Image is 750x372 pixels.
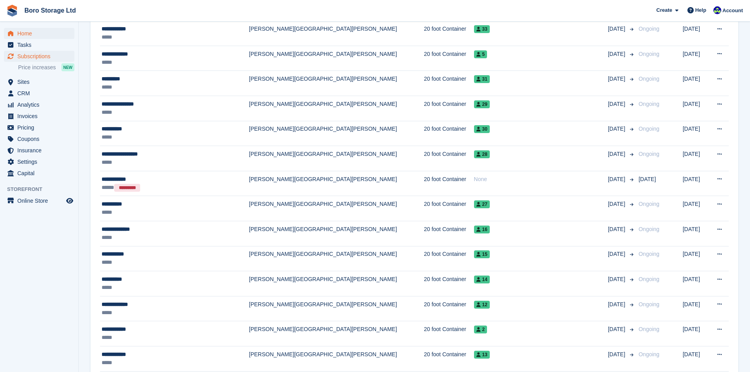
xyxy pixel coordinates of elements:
[639,351,659,357] span: Ongoing
[608,325,627,333] span: [DATE]
[474,301,490,309] span: 12
[608,350,627,359] span: [DATE]
[424,246,474,271] td: 20 foot Container
[608,250,627,258] span: [DATE]
[639,276,659,282] span: Ongoing
[21,4,79,17] a: Boro Storage Ltd
[683,271,709,296] td: [DATE]
[474,250,490,258] span: 15
[474,25,490,33] span: 33
[17,133,65,144] span: Coupons
[474,150,490,158] span: 28
[608,50,627,58] span: [DATE]
[639,101,659,107] span: Ongoing
[713,6,721,14] img: Tobie Hillier
[249,246,424,271] td: [PERSON_NAME][GEOGRAPHIC_DATA][PERSON_NAME]
[474,50,487,58] span: 5
[474,125,490,133] span: 30
[17,168,65,179] span: Capital
[249,46,424,71] td: [PERSON_NAME][GEOGRAPHIC_DATA][PERSON_NAME]
[4,76,74,87] a: menu
[249,146,424,171] td: [PERSON_NAME][GEOGRAPHIC_DATA][PERSON_NAME]
[249,346,424,371] td: [PERSON_NAME][GEOGRAPHIC_DATA][PERSON_NAME]
[17,99,65,110] span: Analytics
[608,300,627,309] span: [DATE]
[683,171,709,196] td: [DATE]
[608,150,627,158] span: [DATE]
[424,271,474,296] td: 20 foot Container
[608,75,627,83] span: [DATE]
[17,76,65,87] span: Sites
[608,225,627,233] span: [DATE]
[608,25,627,33] span: [DATE]
[683,46,709,71] td: [DATE]
[695,6,706,14] span: Help
[424,221,474,246] td: 20 foot Container
[683,296,709,321] td: [DATE]
[17,39,65,50] span: Tasks
[424,171,474,196] td: 20 foot Container
[249,21,424,46] td: [PERSON_NAME][GEOGRAPHIC_DATA][PERSON_NAME]
[474,175,608,183] div: None
[683,21,709,46] td: [DATE]
[4,195,74,206] a: menu
[17,51,65,62] span: Subscriptions
[639,201,659,207] span: Ongoing
[474,276,490,283] span: 14
[639,51,659,57] span: Ongoing
[424,146,474,171] td: 20 foot Container
[683,221,709,246] td: [DATE]
[17,145,65,156] span: Insurance
[18,63,74,72] a: Price increases NEW
[608,125,627,133] span: [DATE]
[639,26,659,32] span: Ongoing
[683,346,709,371] td: [DATE]
[656,6,672,14] span: Create
[608,200,627,208] span: [DATE]
[249,96,424,121] td: [PERSON_NAME][GEOGRAPHIC_DATA][PERSON_NAME]
[474,326,487,333] span: 2
[608,100,627,108] span: [DATE]
[424,321,474,346] td: 20 foot Container
[4,122,74,133] a: menu
[249,71,424,96] td: [PERSON_NAME][GEOGRAPHIC_DATA][PERSON_NAME]
[639,326,659,332] span: Ongoing
[424,196,474,221] td: 20 foot Container
[424,46,474,71] td: 20 foot Container
[424,71,474,96] td: 20 foot Container
[683,196,709,221] td: [DATE]
[424,296,474,321] td: 20 foot Container
[17,88,65,99] span: CRM
[683,246,709,271] td: [DATE]
[474,351,490,359] span: 13
[4,111,74,122] a: menu
[249,221,424,246] td: [PERSON_NAME][GEOGRAPHIC_DATA][PERSON_NAME]
[6,5,18,17] img: stora-icon-8386f47178a22dfd0bd8f6a31ec36ba5ce8667c1dd55bd0f319d3a0aa187defe.svg
[683,321,709,346] td: [DATE]
[4,133,74,144] a: menu
[639,251,659,257] span: Ongoing
[424,346,474,371] td: 20 foot Container
[474,100,490,108] span: 29
[608,175,627,183] span: [DATE]
[608,275,627,283] span: [DATE]
[639,176,656,182] span: [DATE]
[424,96,474,121] td: 20 foot Container
[17,122,65,133] span: Pricing
[424,21,474,46] td: 20 foot Container
[4,28,74,39] a: menu
[474,200,490,208] span: 27
[4,88,74,99] a: menu
[4,99,74,110] a: menu
[683,96,709,121] td: [DATE]
[17,28,65,39] span: Home
[639,301,659,307] span: Ongoing
[249,171,424,196] td: [PERSON_NAME][GEOGRAPHIC_DATA][PERSON_NAME]
[65,196,74,205] a: Preview store
[61,63,74,71] div: NEW
[4,51,74,62] a: menu
[4,145,74,156] a: menu
[249,296,424,321] td: [PERSON_NAME][GEOGRAPHIC_DATA][PERSON_NAME]
[17,195,65,206] span: Online Store
[683,146,709,171] td: [DATE]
